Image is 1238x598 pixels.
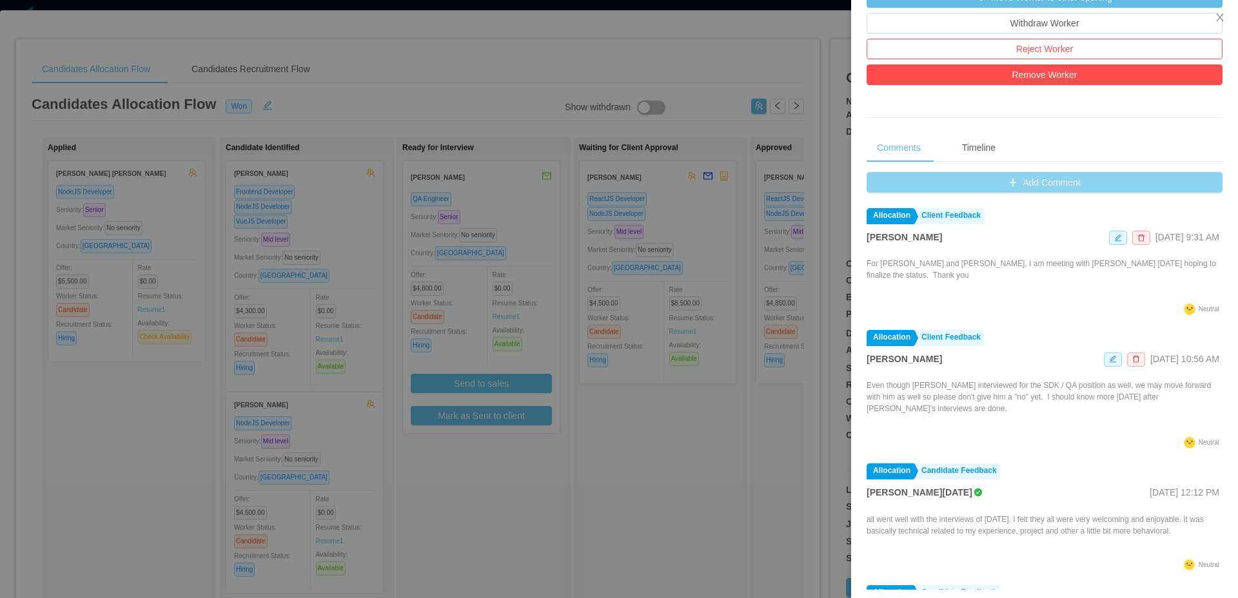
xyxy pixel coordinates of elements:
[1199,561,1219,568] span: Neutral
[1150,354,1219,364] span: [DATE] 10:56 AM
[867,258,1223,281] p: For [PERSON_NAME] and [PERSON_NAME], I am meeting with [PERSON_NAME] [DATE] hoping to finalize th...
[952,133,1006,162] div: Timeline
[867,354,942,364] strong: [PERSON_NAME]
[867,208,914,224] a: Allocation
[1199,439,1219,446] span: Neutral
[1155,232,1219,242] span: [DATE] 9:31 AM
[1215,12,1225,23] i: icon: close
[867,380,1223,414] p: Even though [PERSON_NAME] interviewed for the SDK / QA position as well, we may move forward with...
[1132,355,1140,363] i: icon: delete
[1109,355,1117,363] i: icon: edit
[867,39,1223,59] button: Reject Worker
[867,463,914,479] a: Allocation
[867,13,1223,34] button: Withdraw Worker
[915,463,1000,479] a: Candidate Feedback
[867,133,931,162] div: Comments
[867,330,914,346] a: Allocation
[1114,234,1122,242] i: icon: edit
[867,172,1223,193] button: icon: plusAdd Comment
[1137,234,1145,242] i: icon: delete
[867,487,972,497] strong: [PERSON_NAME][DATE]
[1199,305,1219,313] span: Neutral
[867,64,1223,85] button: Remove Worker
[867,514,1223,537] p: all went well with the interviews of [DATE]. I felt they all were very welcoming and enjoyable. I...
[1150,487,1219,497] span: [DATE] 12:12 PM
[915,330,984,346] a: Client Feedback
[915,208,984,224] a: Client Feedback
[867,232,942,242] strong: [PERSON_NAME]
